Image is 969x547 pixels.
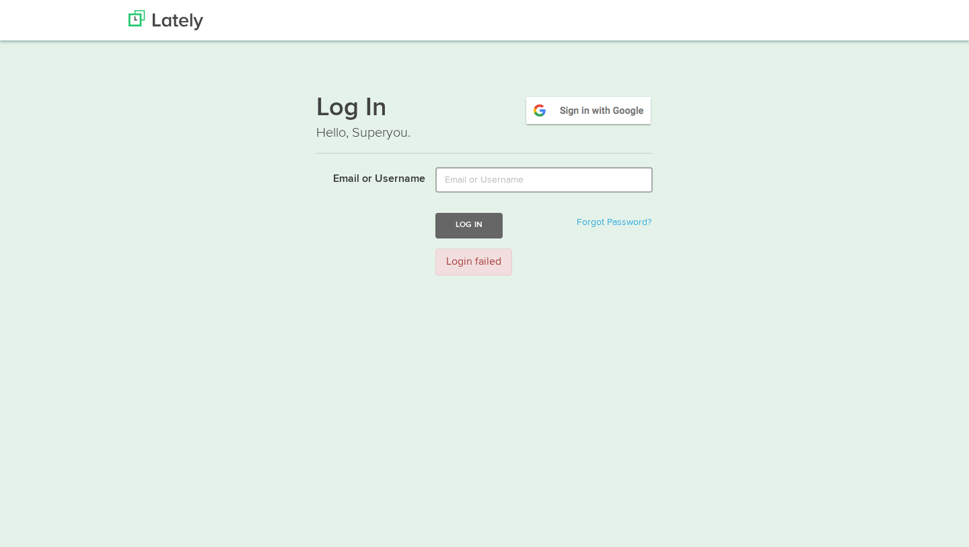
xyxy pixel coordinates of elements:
input: Email or Username [435,167,653,193]
button: Log In [435,213,503,238]
label: Email or Username [306,167,425,187]
div: Login failed [435,249,512,276]
img: google-signin.png [524,95,653,126]
h1: Log In [316,95,653,123]
img: Lately [129,10,203,30]
a: Forgot Password? [577,218,651,227]
p: Hello, Superyou. [316,123,653,143]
